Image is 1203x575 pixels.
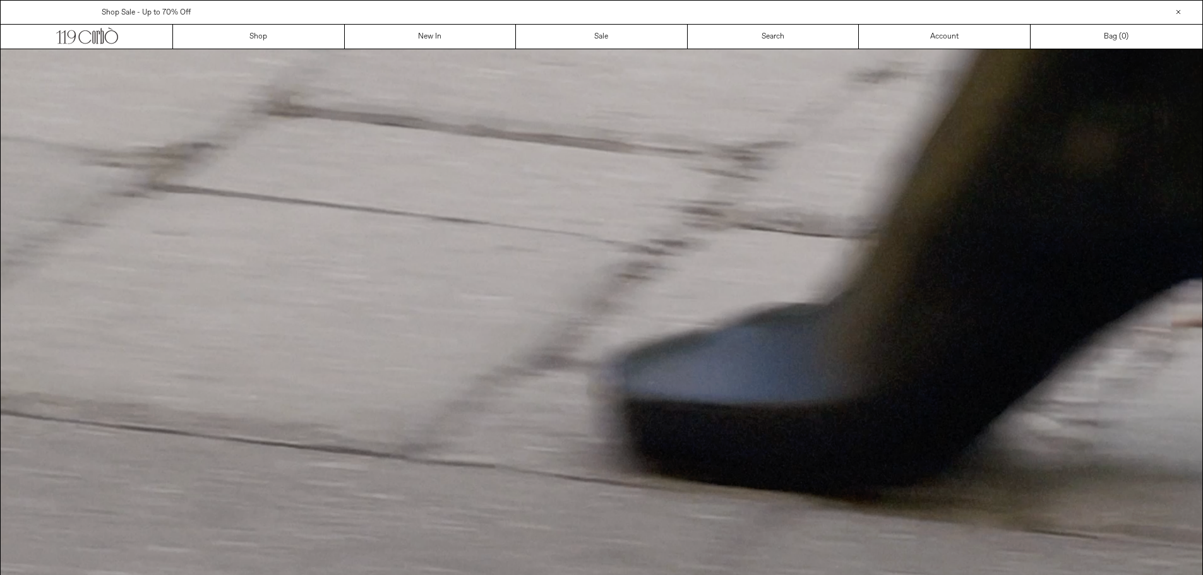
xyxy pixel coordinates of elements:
[345,25,517,49] a: New In
[688,25,859,49] a: Search
[102,8,191,18] a: Shop Sale - Up to 70% Off
[173,25,345,49] a: Shop
[859,25,1031,49] a: Account
[516,25,688,49] a: Sale
[1122,31,1128,42] span: )
[1031,25,1202,49] a: Bag ()
[1122,32,1126,42] span: 0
